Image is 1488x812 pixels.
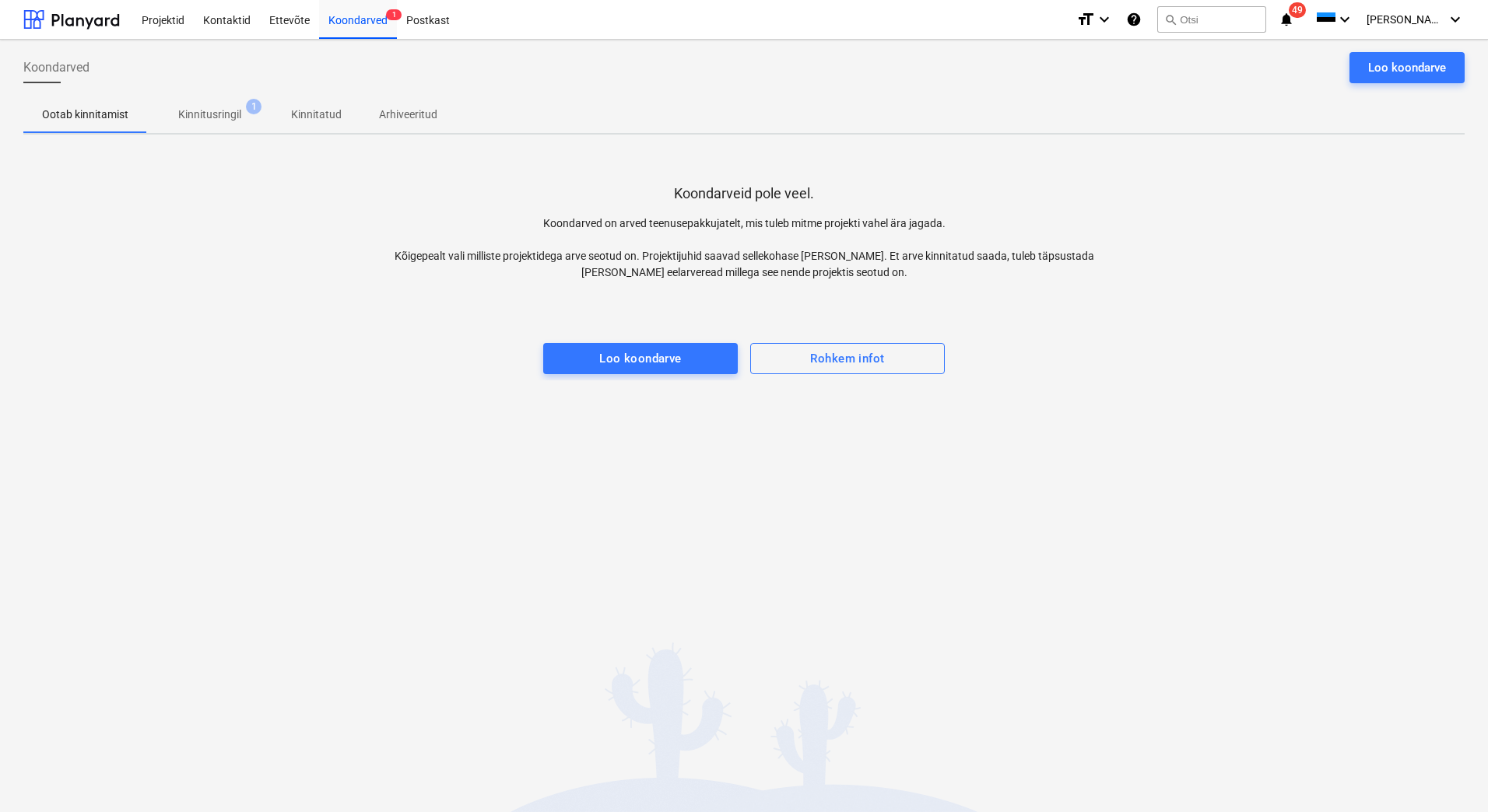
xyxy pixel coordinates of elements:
[42,107,128,123] p: Ootab kinnitamist
[674,184,814,203] p: Koondarveid pole veel.
[291,107,342,123] p: Kinnitatud
[386,9,402,20] span: 1
[543,343,738,374] button: Loo koondarve
[1368,58,1446,78] div: Loo koondarve
[750,343,945,374] button: Rohkem infot
[599,348,682,369] div: Loo koondarve
[379,107,437,123] p: Arhiveeritud
[810,348,884,369] div: Rohkem infot
[1410,737,1488,812] iframe: Chat Widget
[246,99,261,114] span: 1
[384,215,1104,281] p: Koondarved on arved teenusepakkujatelt, mis tuleb mitme projekti vahel ära jagada. Kõigepealt val...
[23,58,89,77] span: Koondarved
[178,107,241,123] p: Kinnitusringil
[1349,52,1465,83] button: Loo koondarve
